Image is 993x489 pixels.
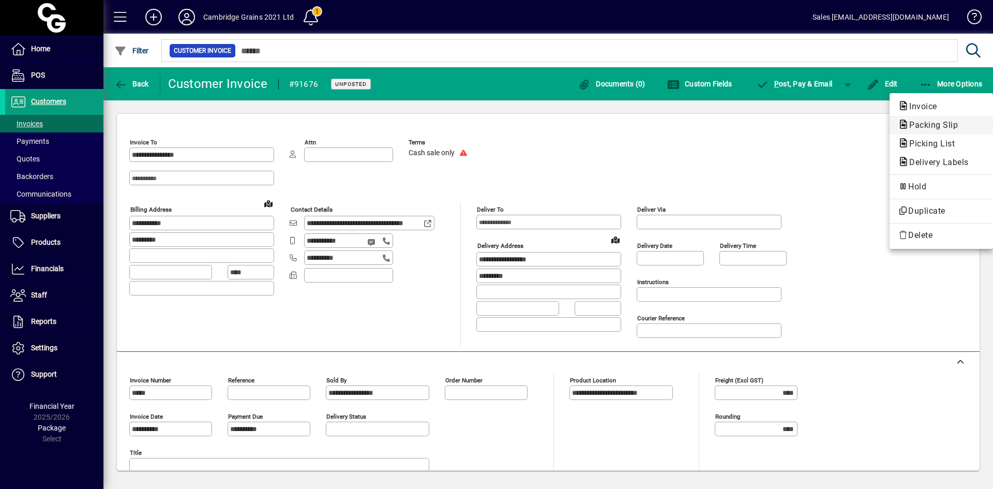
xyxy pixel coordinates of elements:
[898,120,963,130] span: Packing Slip
[898,205,985,217] span: Duplicate
[898,101,942,111] span: Invoice
[898,181,985,193] span: Hold
[898,139,960,149] span: Picking List
[898,157,974,167] span: Delivery Labels
[898,229,985,242] span: Delete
